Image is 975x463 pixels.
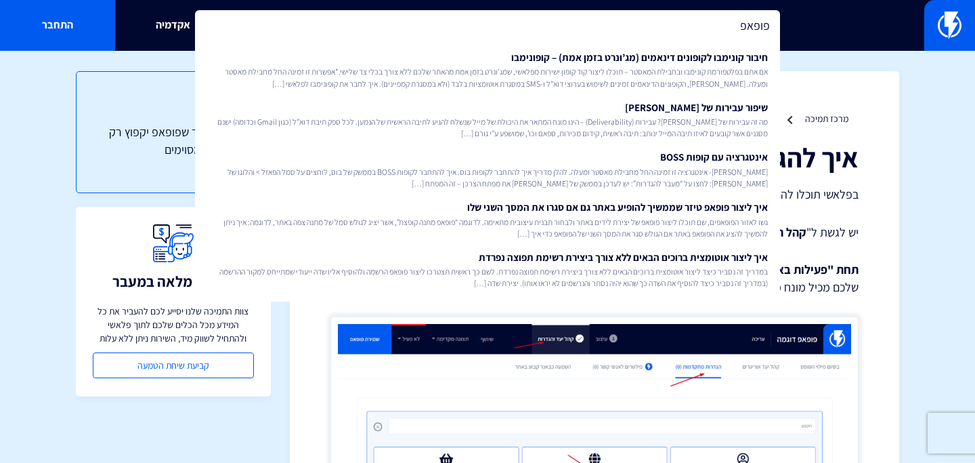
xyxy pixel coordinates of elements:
[202,95,773,145] a: שיפור עבירות של [PERSON_NAME]מה זה עבירות של [PERSON_NAME]? עבירות (Deliverability) – הינו מונח ה...
[195,10,780,41] input: חיפוש מהיר...
[207,166,768,189] span: [PERSON_NAME]- אינטגרציה זו זמינה החל מחבילת מאסטר ומעלה. להלן מדריך איך להתחבר לקופות בוס. איך ל...
[93,353,254,378] a: קביעת שיחת הטמעה
[713,262,859,277] strong: תחת "פעילות באתר אינטרנט"
[202,245,773,295] a: איך ליצור אוטומצית ברוכים הבאים ללא צורך ביצירת רשימת תפוצה נפרדתבמדריך זה נסביר כיצד ליצור אוטומ...
[207,116,768,139] span: מה זה עבירות של [PERSON_NAME]? עבירות (Deliverability) – הינו מונח המתאר את היכולת של מייל שנשלח ...
[207,216,768,239] span: גשו לאזור הפופאפים, שם תוכלו ליצור פופאפ של יצירת לידים באתר ולבחור תבנית עיצובית מתאימה. לדוגמה ...
[112,273,234,289] h3: תמיכה מלאה במעבר
[202,195,773,245] a: איך ליצור פופאפ טיזר שממשיך להופיע באתר גם אם סגרו את המסך השני שלוגשו לאזור הפופאפים, שם תוכלו ל...
[202,45,773,95] a: חיבור קונימבו לקופונים דינאמים (מג’ונרט בזמן אמת) – קופונימבואם אתם בפלטפורמת קונימבו ובחבילת המא...
[202,144,773,195] a: אינטגרציה עם קופות BOSS[PERSON_NAME]- אינטגרציה זו זמינה החל מחבילת מאסטר ומעלה. להלן מדריך איך ל...
[104,99,243,117] h3: תוכן
[207,266,768,289] span: במדריך זה נסביר כיצד ליצור אוטומצית ברוכים הבאים ללא צורך ביצירת רשימת תפוצה נפרדת. לשם כך ראשית ...
[93,304,254,345] p: צוות התמיכה שלנו יסייע לכם להעביר את כל המידע מכל הכלים שלכם לתוך פלאשי ולהתחיל לשווק מיד, השירות...
[104,123,243,158] a: איך להגדיר שפופאפ יקפוץ רק בעמודים מסוימים
[207,66,768,89] span: אם אתם בפלטפורמת קונימבו ובחבילת המאסטר – תוכלו ליצור קוד קופון ישירות מפלאשי, שמג’ונרט בזמן אמת ...
[805,113,848,125] a: מרכז תמיכה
